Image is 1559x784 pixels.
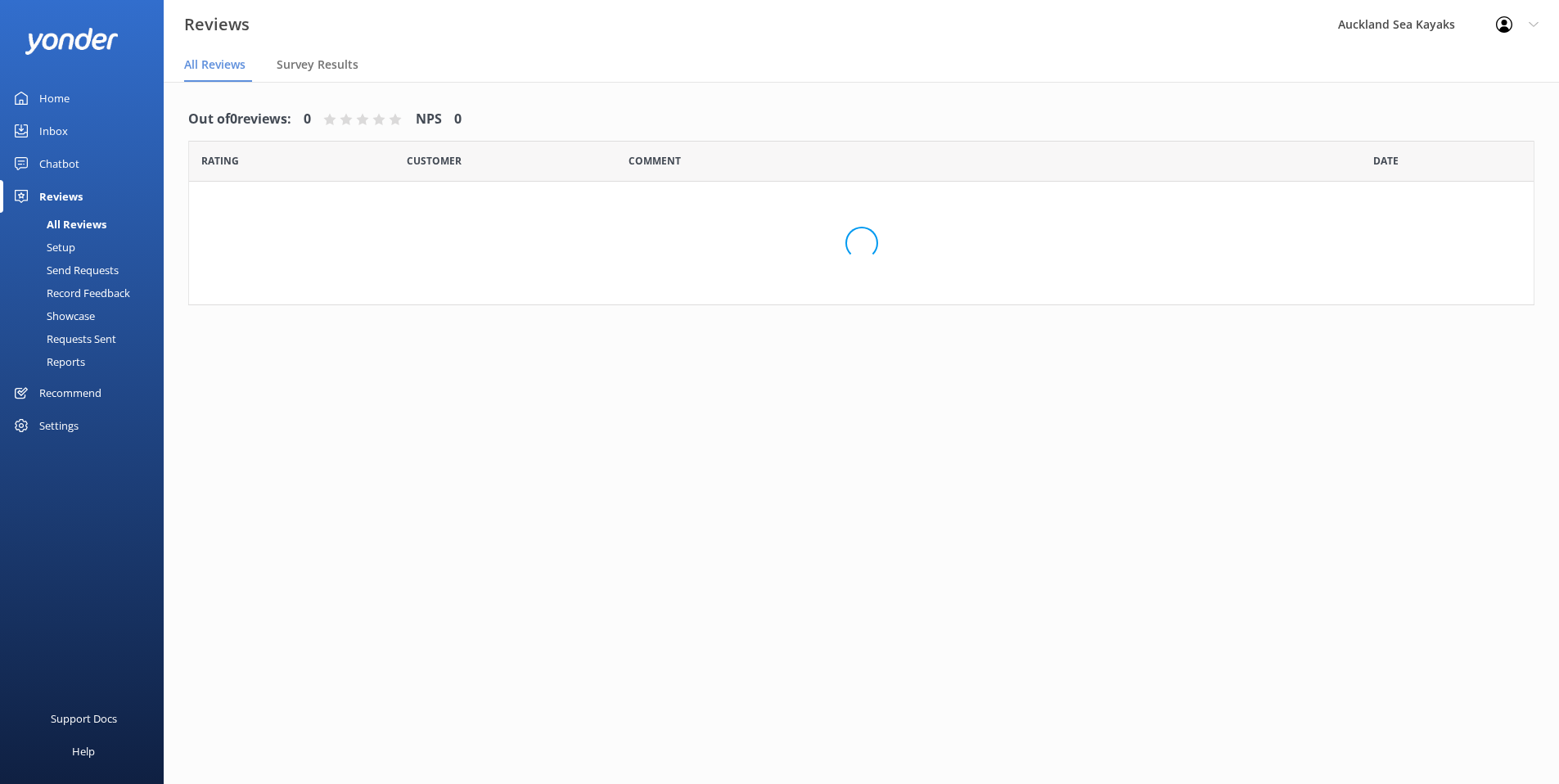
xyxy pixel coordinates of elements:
[10,350,85,373] div: Reports
[407,153,462,169] span: Date
[277,56,358,73] span: Survey Results
[629,153,681,169] span: Question
[25,28,119,55] img: yonder-white-logo.png
[72,735,95,768] div: Help
[51,702,117,735] div: Support Docs
[304,109,311,130] h4: 0
[10,327,116,350] div: Requests Sent
[1373,153,1399,169] span: Date
[454,109,462,130] h4: 0
[184,11,250,38] h3: Reviews
[10,350,164,373] a: Reports
[39,409,79,442] div: Settings
[10,282,130,304] div: Record Feedback
[10,304,164,327] a: Showcase
[184,56,246,73] span: All Reviews
[39,376,101,409] div: Recommend
[201,153,239,169] span: Date
[188,109,291,130] h4: Out of 0 reviews:
[39,82,70,115] div: Home
[10,304,95,327] div: Showcase
[39,115,68,147] div: Inbox
[10,236,164,259] a: Setup
[39,180,83,213] div: Reviews
[10,259,164,282] a: Send Requests
[39,147,79,180] div: Chatbot
[10,213,164,236] a: All Reviews
[10,213,106,236] div: All Reviews
[10,282,164,304] a: Record Feedback
[10,327,164,350] a: Requests Sent
[416,109,442,130] h4: NPS
[10,259,119,282] div: Send Requests
[10,236,75,259] div: Setup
